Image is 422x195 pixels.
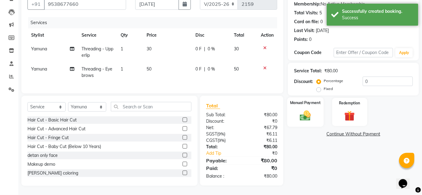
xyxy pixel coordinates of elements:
div: Points: [294,36,308,43]
div: 5 [319,10,322,16]
div: Services [28,17,282,28]
a: Continue Without Payment [289,131,418,137]
label: Redemption [339,100,360,106]
div: ₹80.00 [242,173,282,179]
div: ₹0 [248,150,282,157]
label: Fixed [324,86,333,92]
div: No Active Membership [294,1,413,7]
span: 50 [147,66,152,72]
div: ( ) [202,137,242,144]
div: Hair Cut - Basic Hair Cut [27,117,77,123]
div: ₹80.00 [242,157,282,164]
span: 9% [218,132,224,136]
span: 0 F [195,66,202,72]
div: Paid: [202,164,242,172]
div: Total: [202,144,242,150]
span: | [204,66,205,72]
span: Yamuna [31,66,47,72]
div: Card on file: [294,19,319,25]
span: 30 [147,46,152,52]
div: ₹0 [242,164,282,172]
div: Coupon Code [294,49,334,56]
a: Add Tip [202,150,248,157]
th: Stylist [27,28,78,42]
div: Successfully created booking. [342,8,414,15]
div: ₹67.79 [242,125,282,131]
iframe: chat widget [396,171,416,189]
span: Total [206,103,220,109]
span: 1 [121,66,123,72]
div: Success [342,15,414,21]
div: ₹0 [242,118,282,125]
div: Payable: [202,157,242,164]
div: ( ) [202,131,242,137]
th: Total [230,28,257,42]
div: 0 [320,19,323,25]
span: 1 [121,46,123,52]
div: ₹80.00 [324,68,338,74]
div: Net: [202,125,242,131]
img: _cash.svg [296,109,314,122]
span: SGST [206,131,217,137]
div: detan only face [27,152,58,159]
span: 0 % [208,66,215,72]
button: Apply [395,48,413,57]
div: Last Visit: [294,27,315,34]
img: _gift.svg [341,110,358,123]
span: Threading - Upperlip [82,46,113,58]
div: Balance : [202,173,242,179]
div: Hair Cut - Advanced Hair Cut [27,126,85,132]
span: CGST [206,138,217,143]
div: ₹6.11 [242,131,282,137]
div: Discount: [294,78,313,85]
div: Service Total: [294,68,322,74]
div: Hair Cut - Fringe Cut [27,135,69,141]
th: Action [257,28,277,42]
th: Price [143,28,192,42]
span: 0 F [195,46,202,52]
div: Makeup demo [27,161,55,168]
div: Discount: [202,118,242,125]
th: Qty [117,28,143,42]
div: Total Visits: [294,10,318,16]
span: Threading - Eyebrows [82,66,112,78]
span: 30 [234,46,239,52]
span: 50 [234,66,239,72]
span: Yamuna [31,46,47,52]
span: | [204,46,205,52]
div: 0 [309,36,311,43]
span: 0 % [208,46,215,52]
label: Manual Payment [290,100,321,106]
input: Enter Offer / Coupon Code [334,48,393,57]
div: ₹6.11 [242,137,282,144]
div: ₹80.00 [242,144,282,150]
div: [PERSON_NAME] coloring [27,170,78,176]
div: Sub Total: [202,112,242,118]
div: Hair Cut - Baby Cut (Below 10 Years) [27,143,101,150]
input: Search or Scan [111,102,191,111]
div: ₹80.00 [242,112,282,118]
th: Disc [192,28,230,42]
span: 9% [219,138,224,143]
div: [DATE] [316,27,329,34]
th: Service [78,28,117,42]
div: Membership: [294,1,321,7]
label: Percentage [324,78,343,84]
